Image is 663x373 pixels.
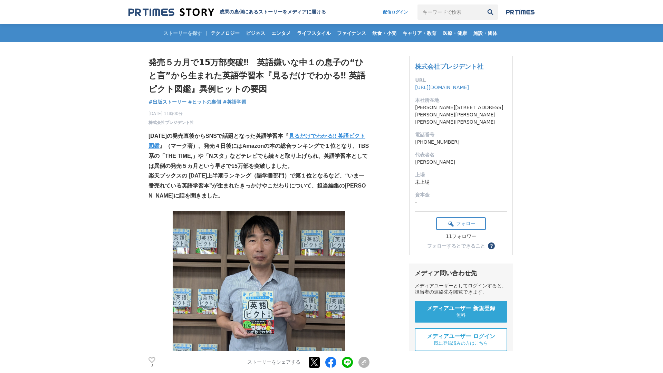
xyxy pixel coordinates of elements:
a: 見るだけでわかる‼ 英語ピクト図鑑 [148,133,365,149]
a: メディアユーザー ログイン 既に登録済みの方はこちら [415,328,507,351]
strong: 楽天ブックスの [DATE]上半期ランキング（語学書部門）で第１位となるなど、“いま一番売れている英語学習本”が生まれたきっかけやこだわりについて、担当編集の[PERSON_NAME]に話を聞き... [148,173,366,199]
span: #ヒットの裏側 [188,99,221,105]
a: ライフスタイル [294,24,334,42]
span: ？ [489,243,494,248]
dt: URL [415,77,507,84]
span: テクノロジー [208,30,242,36]
span: 飲食・小売 [369,30,399,36]
span: ファイナンス [334,30,369,36]
a: テクノロジー [208,24,242,42]
a: ファイナンス [334,24,369,42]
a: #ヒットの裏側 [188,98,221,106]
input: キーワードで検索 [417,4,483,20]
dd: [PERSON_NAME][STREET_ADDRESS][PERSON_NAME][PERSON_NAME][PERSON_NAME][PERSON_NAME] [415,104,507,126]
a: メディアユーザー 新規登録 無料 [415,301,507,323]
a: ビジネス [243,24,268,42]
a: 株式会社プレジデント社 [415,63,483,70]
a: 飲食・小売 [369,24,399,42]
span: 無料 [457,312,465,318]
span: キャリア・教育 [400,30,439,36]
a: 配信ログイン [376,4,415,20]
a: 医療・健康 [440,24,470,42]
dd: - [415,199,507,206]
a: キャリア・教育 [400,24,439,42]
div: 11フォロワー [436,233,486,240]
span: 施設・団体 [470,30,500,36]
dd: 未上場 [415,179,507,186]
a: #英語学習 [223,98,246,106]
span: メディアユーザー ログイン [427,333,495,340]
button: 検索 [483,4,498,20]
a: #出版ストーリー [148,98,186,106]
button: ？ [488,242,495,249]
span: #英語学習 [223,99,246,105]
a: 施設・団体 [470,24,500,42]
div: メディア問い合わせ先 [415,269,507,277]
a: 成果の裏側にあるストーリーをメディアに届ける 成果の裏側にあるストーリーをメディアに届ける [128,8,326,17]
dt: 上場 [415,171,507,179]
span: 医療・健康 [440,30,470,36]
img: prtimes [506,9,535,15]
h1: 発売５カ月で15万部突破‼ 英語嫌いな中１の息子の“ひと言”から生まれた英語学習本『見るだけでわかる‼ 英語ピクト図鑑』異例ヒットの要因 [148,56,369,96]
p: 3 [148,364,155,367]
button: フォロー [436,217,486,230]
dt: 代表者名 [415,151,507,159]
a: エンタメ [269,24,294,42]
dt: 資本金 [415,191,507,199]
span: メディアユーザー 新規登録 [427,305,495,312]
dt: 電話番号 [415,131,507,138]
strong: 』（マーク著）。発売４日後にはAmazonの本の総合ランキングで１位となり、TBS系の「THE TIME,」や「Nスタ」などテレビでも続々と取り上げられ、英語学習本としては異例の発売５カ月という... [148,143,369,169]
h2: 成果の裏側にあるストーリーをメディアに届ける [220,9,326,15]
a: 株式会社プレジデント社 [148,119,194,126]
dd: [PHONE_NUMBER] [415,138,507,146]
img: 成果の裏側にあるストーリーをメディアに届ける [128,8,214,17]
span: ライフスタイル [294,30,334,36]
span: 既に登録済みの方はこちら [434,340,488,346]
dt: 本社所在地 [415,97,507,104]
span: #出版ストーリー [148,99,186,105]
div: フォローするとできること [427,243,485,248]
a: [URL][DOMAIN_NAME] [415,85,469,90]
div: メディアユーザーとしてログインすると、担当者の連絡先を閲覧できます。 [415,283,507,295]
span: エンタメ [269,30,294,36]
p: ストーリーをシェアする [247,359,300,365]
span: ビジネス [243,30,268,36]
strong: [DATE]の発売直後からSNSで話題となった英語学習本『 [148,133,289,139]
span: [DATE] 11時00分 [148,111,194,117]
dd: [PERSON_NAME] [415,159,507,166]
